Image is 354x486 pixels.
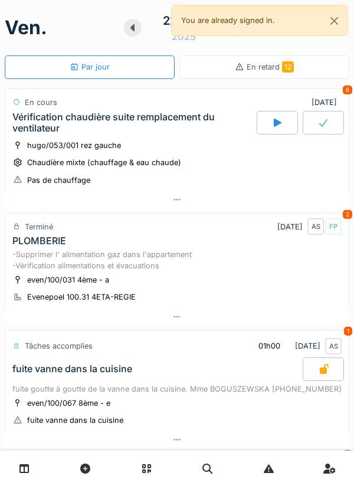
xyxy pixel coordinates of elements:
[307,218,324,235] div: AS
[25,340,93,352] div: Tâches accomplies
[12,111,254,134] div: Vérification chaudière suite remplacement du ventilateur
[321,5,348,37] button: Close
[27,274,109,285] div: even/100/031 4ème - a
[27,157,181,168] div: Chaudière mixte (chauffage & eau chaude)
[25,221,53,232] div: Terminé
[325,218,342,235] div: FP
[163,12,205,29] div: 22 août
[343,86,352,94] div: 6
[12,235,66,247] div: PLOMBERIE
[325,338,342,354] div: AS
[247,63,294,71] span: En retard
[343,210,352,219] div: 2
[248,335,342,357] div: [DATE]
[12,363,132,375] div: fuite vanne dans la cuisine
[344,327,352,336] div: 1
[312,97,342,108] div: [DATE]
[27,398,110,409] div: even/100/067 8ème - e
[27,415,123,426] div: fuite vanne dans la cuisine
[277,218,342,235] div: [DATE]
[25,97,57,108] div: En cours
[258,340,280,352] div: 01h00
[171,5,348,36] div: You are already signed in.
[12,249,342,271] div: -Supprimer l' alimentation gaz dans l'appartement -Vérification alimentations et évacuations
[282,61,294,73] span: 12
[12,383,342,395] div: fuite goutte à goutte de la vanne dans la cuisine. Mme BOGUSZEWSKA [PHONE_NUMBER]
[70,61,110,73] div: Par jour
[172,29,196,44] div: 2025
[27,175,90,186] div: Pas de chauffage
[5,17,47,39] h1: ven.
[27,291,136,303] div: Evenepoel 100.31 4ETA-REGIE
[27,140,121,151] div: hugo/053/001 rez gauche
